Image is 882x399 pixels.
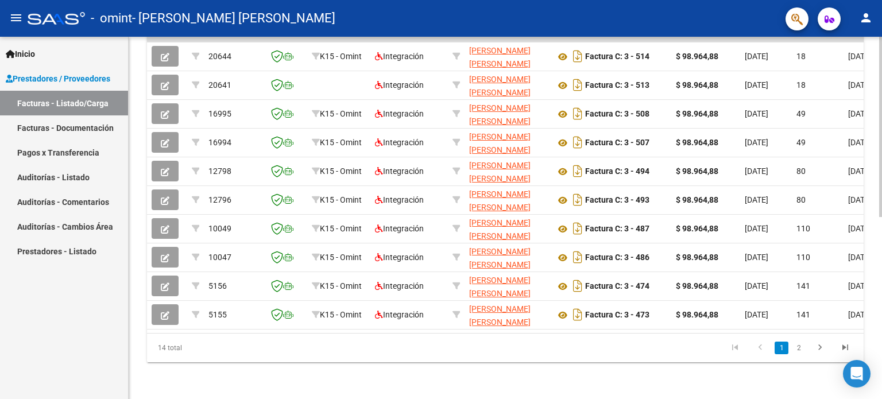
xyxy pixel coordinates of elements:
i: Descargar documento [570,76,585,94]
span: Integración [375,310,424,319]
span: 10047 [208,253,231,262]
span: 110 [796,224,810,233]
div: 27323358562 [469,274,546,298]
span: - omint [91,6,132,31]
span: [DATE] [848,109,872,118]
span: Integración [375,195,424,204]
span: Integración [375,138,424,147]
span: 80 [796,195,806,204]
div: 27323358562 [469,216,546,241]
span: 16995 [208,109,231,118]
span: K15 - Omint [320,138,362,147]
strong: $ 98.964,88 [676,195,718,204]
i: Descargar documento [570,133,585,152]
i: Descargar documento [570,47,585,65]
span: 20641 [208,80,231,90]
div: 27323358562 [469,303,546,327]
mat-icon: menu [9,11,23,25]
div: Open Intercom Messenger [843,360,871,388]
i: Descargar documento [570,305,585,324]
i: Descargar documento [570,191,585,209]
a: go to previous page [749,342,771,354]
span: [DATE] [745,52,768,61]
div: 14 total [147,334,288,362]
span: 18 [796,52,806,61]
span: [PERSON_NAME] [PERSON_NAME] [469,218,531,241]
span: 16994 [208,138,231,147]
span: Integración [375,166,424,176]
strong: Factura C: 3 - 486 [585,253,649,262]
li: page 2 [790,338,807,358]
span: 12798 [208,166,231,176]
i: Descargar documento [570,219,585,238]
i: Descargar documento [570,248,585,266]
span: [DATE] [745,80,768,90]
span: [PERSON_NAME] [PERSON_NAME] [469,75,531,97]
span: [DATE] [848,281,872,290]
span: [DATE] [745,310,768,319]
span: [DATE] [745,109,768,118]
span: 110 [796,253,810,262]
span: K15 - Omint [320,166,362,176]
span: [PERSON_NAME] [PERSON_NAME] [469,46,531,68]
span: Integración [375,52,424,61]
strong: Factura C: 3 - 487 [585,224,649,234]
strong: $ 98.964,88 [676,310,718,319]
span: 141 [796,281,810,290]
strong: $ 98.964,88 [676,52,718,61]
span: Integración [375,253,424,262]
a: go to first page [724,342,746,354]
span: [DATE] [848,224,872,233]
strong: $ 98.964,88 [676,80,718,90]
span: [PERSON_NAME] [PERSON_NAME] [469,304,531,327]
i: Descargar documento [570,162,585,180]
span: [PERSON_NAME] [PERSON_NAME] [469,132,531,154]
span: [DATE] [745,281,768,290]
div: 27323358562 [469,44,546,68]
strong: $ 98.964,88 [676,166,718,176]
span: [DATE] [745,224,768,233]
span: [DATE] [745,166,768,176]
span: [DATE] [848,166,872,176]
span: [DATE] [848,138,872,147]
span: 80 [796,166,806,176]
span: 10049 [208,224,231,233]
span: 49 [796,138,806,147]
strong: $ 98.964,88 [676,109,718,118]
span: K15 - Omint [320,224,362,233]
i: Descargar documento [570,104,585,123]
span: [PERSON_NAME] [PERSON_NAME] [469,189,531,212]
strong: Factura C: 3 - 508 [585,110,649,119]
span: Integración [375,80,424,90]
strong: Factura C: 3 - 493 [585,196,649,205]
a: go to next page [809,342,831,354]
span: 49 [796,109,806,118]
span: 5155 [208,310,227,319]
strong: $ 98.964,88 [676,253,718,262]
span: [PERSON_NAME] [PERSON_NAME] [469,103,531,126]
span: [DATE] [745,253,768,262]
span: [DATE] [848,253,872,262]
li: page 1 [773,338,790,358]
span: [DATE] [745,138,768,147]
span: Integración [375,224,424,233]
span: K15 - Omint [320,109,362,118]
a: go to last page [834,342,856,354]
span: 18 [796,80,806,90]
mat-icon: person [859,11,873,25]
span: [PERSON_NAME] [PERSON_NAME] [469,161,531,183]
strong: Factura C: 3 - 473 [585,311,649,320]
span: [PERSON_NAME] [PERSON_NAME] [469,247,531,269]
div: 27323358562 [469,130,546,154]
div: 27323358562 [469,159,546,183]
div: 27323358562 [469,73,546,97]
strong: Factura C: 3 - 507 [585,138,649,148]
span: [DATE] [848,80,872,90]
a: 1 [775,342,788,354]
span: [DATE] [848,310,872,319]
span: K15 - Omint [320,195,362,204]
strong: Factura C: 3 - 494 [585,167,649,176]
span: 5156 [208,281,227,290]
strong: Factura C: 3 - 513 [585,81,649,90]
span: K15 - Omint [320,281,362,290]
